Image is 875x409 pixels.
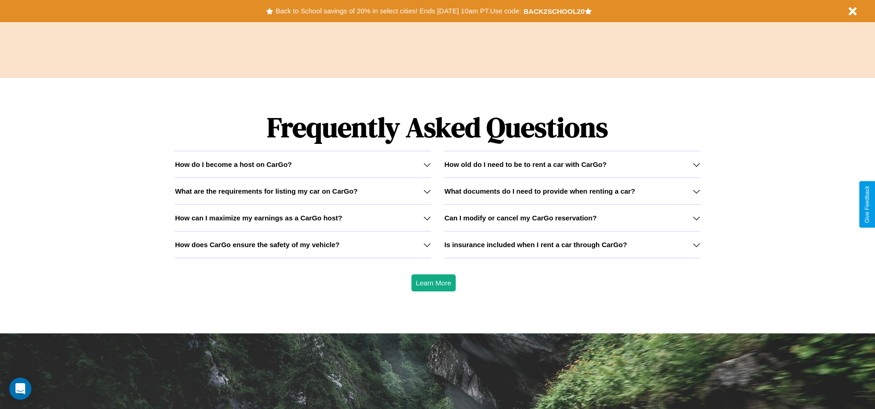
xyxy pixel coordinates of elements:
[445,187,635,195] h3: What documents do I need to provide when renting a car?
[524,7,585,15] b: BACK2SCHOOL20
[445,241,627,249] h3: Is insurance included when I rent a car through CarGo?
[864,186,870,223] div: Give Feedback
[9,378,31,400] div: Open Intercom Messenger
[273,5,523,18] button: Back to School savings of 20% in select cities! Ends [DATE] 10am PT.Use code:
[175,187,357,195] h3: What are the requirements for listing my car on CarGo?
[175,104,700,151] h1: Frequently Asked Questions
[175,241,339,249] h3: How does CarGo ensure the safety of my vehicle?
[175,214,342,222] h3: How can I maximize my earnings as a CarGo host?
[445,160,607,168] h3: How old do I need to be to rent a car with CarGo?
[411,274,456,291] button: Learn More
[445,214,597,222] h3: Can I modify or cancel my CarGo reservation?
[175,160,292,168] h3: How do I become a host on CarGo?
